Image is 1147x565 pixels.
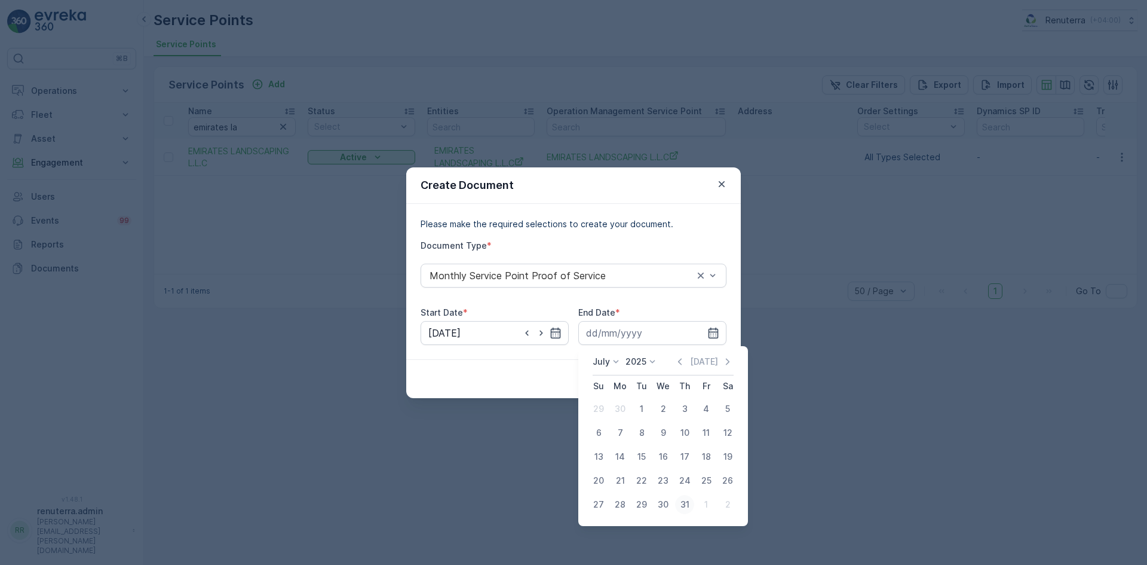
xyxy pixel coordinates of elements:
[654,399,673,419] div: 2
[675,447,694,466] div: 17
[593,356,610,368] p: July
[697,471,716,490] div: 25
[697,399,716,419] div: 4
[697,423,716,442] div: 11
[718,399,737,419] div: 5
[675,471,694,490] div: 24
[718,495,737,514] div: 2
[611,495,630,514] div: 28
[675,495,694,514] div: 31
[632,495,651,514] div: 29
[631,375,652,397] th: Tuesday
[654,447,673,466] div: 16
[632,423,651,442] div: 8
[718,423,737,442] div: 12
[697,447,716,466] div: 18
[632,447,651,466] div: 15
[611,471,630,490] div: 21
[652,375,674,397] th: Wednesday
[654,495,673,514] div: 30
[421,240,487,251] label: Document Type
[421,177,514,194] p: Create Document
[589,423,608,442] div: 6
[632,471,651,490] div: 22
[611,399,630,419] div: 30
[697,495,716,514] div: 1
[718,447,737,466] div: 19
[421,218,726,230] p: Please make the required selections to create your document.
[611,423,630,442] div: 7
[421,307,463,317] label: Start Date
[718,471,737,490] div: 26
[654,471,673,490] div: 23
[421,321,569,345] input: dd/mm/yyyy
[589,471,608,490] div: 20
[690,356,718,368] p: [DATE]
[589,399,608,419] div: 29
[717,375,738,397] th: Saturday
[609,375,631,397] th: Monday
[674,375,695,397] th: Thursday
[578,307,615,317] label: End Date
[654,423,673,442] div: 9
[589,447,608,466] div: 13
[589,495,608,514] div: 27
[675,399,694,419] div: 3
[588,375,609,397] th: Sunday
[632,399,651,419] div: 1
[578,321,726,345] input: dd/mm/yyyy
[625,356,646,368] p: 2025
[611,447,630,466] div: 14
[695,375,717,397] th: Friday
[675,423,694,442] div: 10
